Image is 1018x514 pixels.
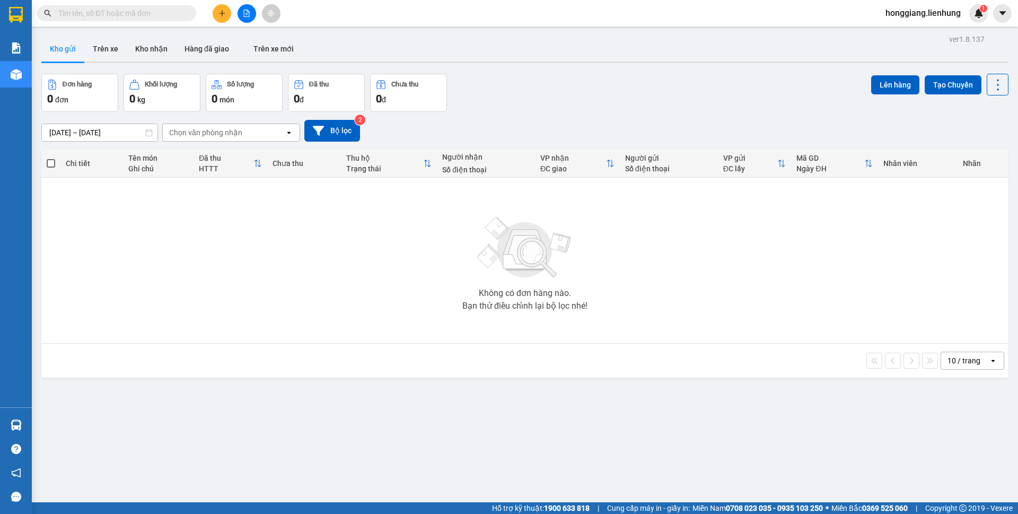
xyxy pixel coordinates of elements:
[288,74,365,112] button: Đã thu0đ
[625,164,713,173] div: Số điện thoại
[41,74,118,112] button: Đơn hàng0đơn
[355,115,365,125] sup: 2
[11,444,21,454] span: question-circle
[137,95,145,104] span: kg
[989,356,997,365] svg: open
[11,420,22,431] img: warehouse-icon
[294,92,300,105] span: 0
[479,289,571,298] div: Không có đơn hàng nào.
[947,355,980,366] div: 10 / trang
[877,6,969,20] span: honggiang.lienhung
[540,164,606,173] div: ĐC giao
[723,164,778,173] div: ĐC lấy
[796,154,864,162] div: Mã GD
[442,153,530,161] div: Người nhận
[391,81,418,88] div: Chưa thu
[370,74,447,112] button: Chưa thu0đ
[44,10,51,17] span: search
[883,159,952,168] div: Nhân viên
[176,36,238,62] button: Hàng đã giao
[692,502,823,514] span: Miền Nam
[959,504,967,512] span: copyright
[718,150,792,178] th: Toggle SortBy
[42,124,157,141] input: Select a date range.
[993,4,1012,23] button: caret-down
[206,74,283,112] button: Số lượng0món
[544,504,590,512] strong: 1900 633 818
[540,154,606,162] div: VP nhận
[442,165,530,174] div: Số điện thoại
[124,74,200,112] button: Khối lượng0kg
[998,8,1007,18] span: caret-down
[871,75,919,94] button: Lên hàng
[309,81,329,88] div: Đã thu
[285,128,293,137] svg: open
[194,150,267,178] th: Toggle SortBy
[66,159,117,168] div: Chi tiết
[607,502,690,514] span: Cung cấp máy in - giấy in:
[11,42,22,54] img: solution-icon
[145,81,177,88] div: Khối lượng
[227,81,254,88] div: Số lượng
[243,10,250,17] span: file-add
[472,211,578,285] img: svg+xml;base64,PHN2ZyBjbGFzcz0ibGlzdC1wbHVnX19zdmciIHhtbG5zPSJodHRwOi8vd3d3LnczLm9yZy8yMDAwL3N2Zy...
[625,154,713,162] div: Người gửi
[382,95,386,104] span: đ
[169,127,242,138] div: Chọn văn phòng nhận
[253,45,294,53] span: Trên xe mới
[341,150,437,178] th: Toggle SortBy
[723,154,778,162] div: VP gửi
[55,95,68,104] span: đơn
[127,36,176,62] button: Kho nhận
[796,164,864,173] div: Ngày ĐH
[304,120,360,142] button: Bộ lọc
[213,4,231,23] button: plus
[831,502,908,514] span: Miền Bắc
[267,10,275,17] span: aim
[58,7,183,19] input: Tìm tên, số ĐT hoặc mã đơn
[128,154,188,162] div: Tên món
[346,164,423,173] div: Trạng thái
[726,504,823,512] strong: 0708 023 035 - 0935 103 250
[41,36,84,62] button: Kho gửi
[199,164,253,173] div: HTTT
[963,159,1003,168] div: Nhãn
[129,92,135,105] span: 0
[199,154,253,162] div: Đã thu
[63,81,92,88] div: Đơn hàng
[47,92,53,105] span: 0
[826,506,829,510] span: ⚪️
[262,4,280,23] button: aim
[11,69,22,80] img: warehouse-icon
[980,5,987,12] sup: 1
[84,36,127,62] button: Trên xe
[974,8,984,18] img: icon-new-feature
[791,150,878,178] th: Toggle SortBy
[916,502,917,514] span: |
[462,302,587,310] div: Bạn thử điều chỉnh lại bộ lọc nhé!
[238,4,256,23] button: file-add
[273,159,336,168] div: Chưa thu
[862,504,908,512] strong: 0369 525 060
[128,164,188,173] div: Ghi chú
[598,502,599,514] span: |
[11,492,21,502] span: message
[981,5,985,12] span: 1
[9,7,23,23] img: logo-vxr
[300,95,304,104] span: đ
[492,502,590,514] span: Hỗ trợ kỹ thuật:
[11,468,21,478] span: notification
[346,154,423,162] div: Thu hộ
[218,10,226,17] span: plus
[925,75,981,94] button: Tạo Chuyến
[376,92,382,105] span: 0
[535,150,620,178] th: Toggle SortBy
[220,95,234,104] span: món
[212,92,217,105] span: 0
[949,33,985,45] div: ver 1.8.137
